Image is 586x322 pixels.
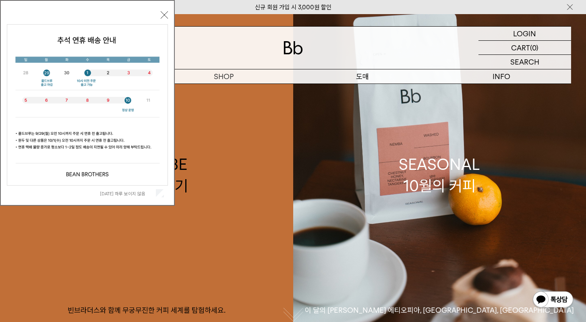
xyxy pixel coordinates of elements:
[478,41,571,55] a: CART (0)
[478,27,571,41] a: LOGIN
[284,41,303,54] img: 로고
[255,4,331,11] a: 신규 회원 가입 시 3,000원 할인
[510,55,539,69] p: SEARCH
[399,154,480,197] div: SEASONAL 10월의 커피
[161,11,168,19] button: 닫기
[530,41,538,54] p: (0)
[511,41,530,54] p: CART
[293,69,432,84] p: 도매
[154,69,293,84] a: SHOP
[432,69,571,84] p: INFO
[532,291,574,310] img: 카카오톡 채널 1:1 채팅 버튼
[513,27,536,40] p: LOGIN
[100,191,154,197] label: [DATE] 하루 보이지 않음
[293,84,432,98] a: 도매 서비스
[7,25,168,185] img: 5e4d662c6b1424087153c0055ceb1a13_140731.jpg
